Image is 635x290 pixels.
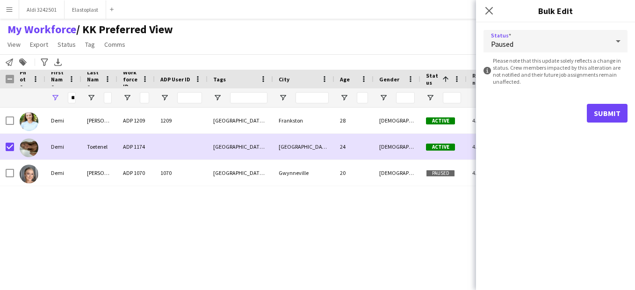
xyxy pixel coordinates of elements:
div: [GEOGRAPHIC_DATA] [273,134,334,159]
div: [PERSON_NAME] [81,108,117,133]
div: [PERSON_NAME] [81,160,117,186]
a: Tag [81,38,99,51]
span: Tag [85,40,95,49]
button: Elastoplast [65,0,106,19]
img: Demi Nicholson [20,112,38,131]
div: Toetenel [81,134,117,159]
span: Photo [20,69,29,90]
span: City [279,76,289,83]
div: [DEMOGRAPHIC_DATA] [374,108,420,133]
a: Export [26,38,52,51]
a: Comms [101,38,129,51]
input: Last Name Filter Input [104,92,112,103]
span: Status [58,40,76,49]
span: 1209 [160,117,172,124]
span: First Name [51,69,65,90]
span: Status [426,72,439,86]
span: ADP User ID [160,76,190,83]
div: 4.0 [467,160,502,186]
span: Tags [213,76,226,83]
div: Demi [45,160,81,186]
span: Export [30,40,48,49]
input: Age Filter Input [357,92,368,103]
app-action-btn: Advanced filters [39,57,50,68]
img: Demi Costello [20,165,38,183]
button: Open Filter Menu [123,94,131,102]
input: First Name Filter Input [68,92,76,103]
button: Aldi 3242501 [19,0,65,19]
div: 20 [334,160,374,186]
span: KK Preferred View [76,22,173,36]
span: Paused [426,170,455,177]
img: Demi Toetenel [20,138,38,157]
span: Active [426,144,455,151]
button: Open Filter Menu [51,94,59,102]
span: Workforce ID [123,69,138,90]
button: Open Filter Menu [160,94,169,102]
input: Tags Filter Input [230,92,267,103]
div: [GEOGRAPHIC_DATA], [GEOGRAPHIC_DATA], Ryde Response Team [208,160,273,186]
app-action-btn: Notify workforce [4,57,15,68]
button: Open Filter Menu [426,94,434,102]
div: Gwynneville [273,160,334,186]
div: ADP 1174 [117,134,155,159]
span: Paused [491,39,513,49]
input: Status Filter Input [443,92,461,103]
a: My Workforce [7,22,76,36]
span: View [7,40,21,49]
div: 24 [334,134,374,159]
button: Open Filter Menu [213,94,222,102]
div: Demi [45,108,81,133]
div: ADP 1209 [117,108,155,133]
input: ADP User ID Filter Input [177,92,202,103]
div: Frankston [273,108,334,133]
input: City Filter Input [296,92,329,103]
span: Rating [472,72,485,86]
a: View [4,38,24,51]
div: ADP 1070 [117,160,155,186]
div: Demi [45,134,81,159]
button: Open Filter Menu [340,94,348,102]
button: Submit [587,104,628,123]
span: Age [340,76,350,83]
app-action-btn: Add to tag [17,57,29,68]
div: Please note that this update solely reflects a change in status. Crew members impacted by this al... [483,57,628,85]
input: Workforce ID Filter Input [140,92,149,103]
span: Active [426,117,455,124]
span: Last Name [87,69,101,90]
h3: Bulk Edit [476,5,635,17]
span: 1070 [160,169,172,176]
button: Open Filter Menu [279,94,287,102]
span: Comms [104,40,125,49]
div: 4.0 [467,108,502,133]
div: [DEMOGRAPHIC_DATA] [374,160,420,186]
div: 28 [334,108,374,133]
button: Open Filter Menu [87,94,95,102]
span: Gender [379,76,399,83]
input: Gender Filter Input [396,92,415,103]
app-action-btn: Export XLSX [52,57,64,68]
div: [GEOGRAPHIC_DATA], [GEOGRAPHIC_DATA] [208,108,273,133]
div: [DEMOGRAPHIC_DATA] [374,134,420,159]
div: 4.0 [467,134,502,159]
a: Status [54,38,79,51]
button: Open Filter Menu [379,94,388,102]
div: [GEOGRAPHIC_DATA], [GEOGRAPHIC_DATA] [208,134,273,159]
